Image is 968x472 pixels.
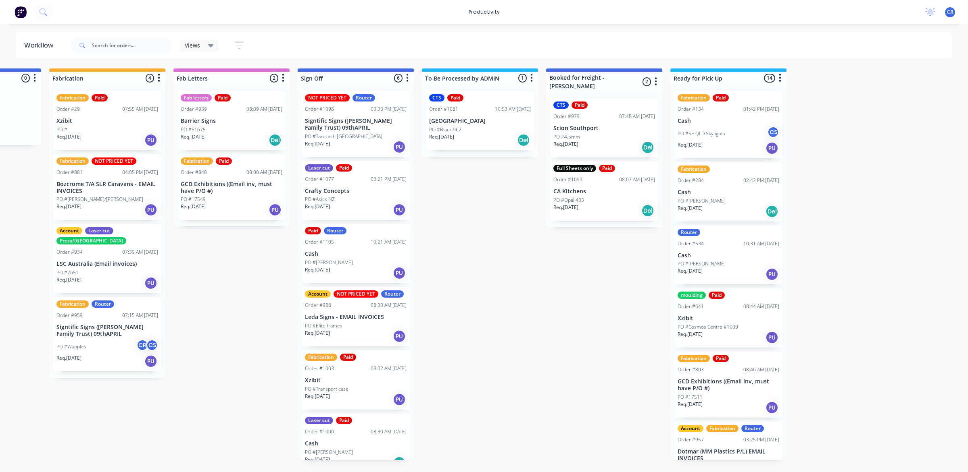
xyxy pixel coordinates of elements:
[674,91,782,158] div: FabricationPaidOrder #13401:42 PM [DATE]CashPO #SE QLD SkylightsCSReq.[DATE]PU
[678,229,700,236] div: Router
[393,456,406,469] div: Del
[146,339,158,351] div: CS
[56,126,67,133] p: PO #
[246,106,282,113] div: 08:09 AM [DATE]
[305,428,334,435] div: Order #1000
[678,331,703,338] p: Req. [DATE]
[56,276,81,284] p: Req. [DATE]
[766,205,778,218] div: Del
[305,322,342,329] p: PO #Elite frames
[381,290,404,298] div: Router
[678,393,703,401] p: PO #17511
[56,300,89,308] div: Fabrication
[305,250,407,257] p: Cash
[336,164,352,172] div: Paid
[181,196,206,203] p: PO #17549
[122,248,158,256] div: 07:39 AM [DATE]
[393,330,406,343] div: PU
[15,6,27,18] img: Factory
[743,366,779,373] div: 08:46 AM [DATE]
[56,94,89,101] div: Fabrication
[305,385,348,393] p: PO #Transport case
[56,248,83,256] div: Order #934
[305,329,330,337] p: Req. [DATE]
[305,393,330,400] p: Req. [DATE]
[429,133,454,141] p: Req. [DATE]
[393,267,406,279] div: PU
[393,141,406,153] div: PU
[24,41,57,50] div: Workflow
[144,203,157,216] div: PU
[185,41,200,50] span: Views
[743,436,779,443] div: 03:25 PM [DATE]
[122,312,158,319] div: 07:15 AM [DATE]
[56,118,158,124] p: Xzibit
[56,343,86,350] p: PO #Wapples
[947,8,953,16] span: CR
[553,141,578,148] p: Req. [DATE]
[678,267,703,275] p: Req. [DATE]
[678,323,738,331] p: PO #Cosmos Centre #1009
[324,227,346,234] div: Router
[371,106,407,113] div: 03:33 PM [DATE]
[426,91,534,150] div: CTSPaidOrder #108110:53 AM [DATE][GEOGRAPHIC_DATA]PO #Black 962Req.[DATE]Del
[766,268,778,281] div: PU
[53,91,161,150] div: FabricationPaidOrder #2907:55 AM [DATE]XzibitPO #Req.[DATE]PU
[340,354,356,361] div: Paid
[305,118,407,131] p: Signtific Signs ([PERSON_NAME] Family Trust) 09thAPRIL
[674,352,782,418] div: FabricationPaidOrder #80308:46 AM [DATE]GCD Exhibitions ((Email inv, must have P/O #)PO #17511Req...
[353,94,375,101] div: Router
[53,154,161,220] div: FabricationNOT PRICED YETOrder #88104:05 PM [DATE]Bozcrome T/A SLR Caravans - EMAIL INVOICESPO #[...
[177,154,286,220] div: FabricationPaidOrder #84808:00 AM [DATE]GCD Exhibitions ((Email inv, must have P/O #)PO #17549Req...
[56,169,83,176] div: Order #881
[302,287,410,346] div: AccountNOT PRICED YETRouterOrder #98608:33 AM [DATE]Leda Signs - EMAIL INVOICESPO #Elite framesRe...
[678,106,704,113] div: Order #134
[215,94,231,101] div: Paid
[678,401,703,408] p: Req. [DATE]
[305,164,333,172] div: Laser cut
[181,181,282,195] p: GCD Exhibitions ((Email inv, must have P/O #)
[181,118,282,124] p: Barrier Signs
[305,266,330,273] p: Req. [DATE]
[269,203,282,216] div: PU
[92,300,114,308] div: Router
[553,125,655,132] p: Scion Southport
[92,157,136,165] div: NOT PRICED YET
[641,141,654,154] div: Del
[678,260,726,267] p: PO #[PERSON_NAME]
[678,315,779,322] p: Xzibit
[429,126,461,133] p: PO #Black 962
[766,401,778,414] div: PU
[181,203,206,210] p: Req. [DATE]
[302,161,410,220] div: Laser cutPaidOrder #107703:21 PM [DATE]Crafty ConceptsPO #Asics NZReq.[DATE]PU
[305,94,350,101] div: NOT PRICED YET
[553,133,580,141] p: PO #4.5mm
[181,133,206,141] p: Req. [DATE]
[56,106,80,113] div: Order #29
[371,302,407,309] div: 08:33 AM [DATE]
[136,339,148,351] div: CR
[674,226,782,285] div: RouterOrder #53410:31 AM [DATE]CashPO #[PERSON_NAME]Req.[DATE]PU
[429,106,458,113] div: Order #1081
[92,94,108,101] div: Paid
[706,425,739,432] div: Fabrication
[741,425,764,432] div: Router
[181,169,207,176] div: Order #848
[495,106,531,113] div: 10:53 AM [DATE]
[678,292,706,299] div: moulding
[678,141,703,149] p: Req. [DATE]
[305,377,407,384] p: Xzibit
[216,157,232,165] div: Paid
[678,118,779,124] p: Cash
[269,134,282,147] div: Del
[678,240,704,247] div: Order #534
[56,261,158,267] p: LSC Australia (Email invoices)
[619,113,655,120] div: 07:48 AM [DATE]
[305,203,330,210] p: Req. [DATE]
[465,6,504,18] div: productivity
[678,355,710,362] div: Fabrication
[305,259,353,266] p: PO #[PERSON_NAME]
[56,227,82,234] div: Account
[246,169,282,176] div: 08:00 AM [DATE]
[305,456,330,463] p: Req. [DATE]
